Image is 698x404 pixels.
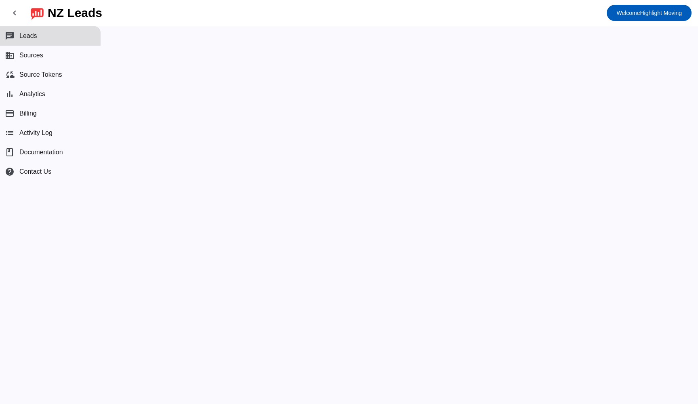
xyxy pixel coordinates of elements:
[19,110,37,117] span: Billing
[19,32,37,40] span: Leads
[19,149,63,156] span: Documentation
[5,128,15,138] mat-icon: list
[607,5,692,21] button: WelcomeHighlight Moving
[19,71,62,78] span: Source Tokens
[10,8,19,18] mat-icon: chevron_left
[19,90,45,98] span: Analytics
[5,109,15,118] mat-icon: payment
[616,10,640,16] span: Welcome
[5,89,15,99] mat-icon: bar_chart
[31,6,44,20] img: logo
[5,50,15,60] mat-icon: business
[5,167,15,177] mat-icon: help
[19,129,53,137] span: Activity Log
[5,70,15,80] mat-icon: cloud_sync
[19,52,43,59] span: Sources
[19,168,51,175] span: Contact Us
[616,7,682,19] span: Highlight Moving
[5,31,15,41] mat-icon: chat
[48,7,102,19] div: NZ Leads
[5,147,15,157] span: book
